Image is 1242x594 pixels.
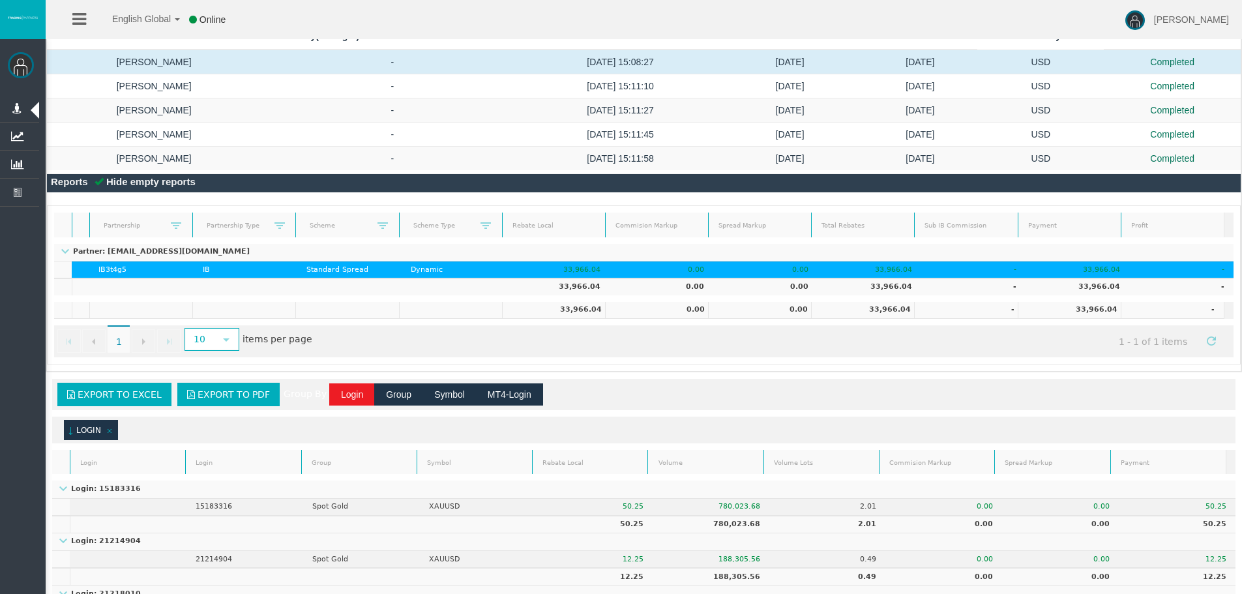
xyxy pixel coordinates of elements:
[402,261,506,278] td: Dynamic
[303,551,420,568] td: Spot Gold
[650,454,761,471] a: Volume
[605,302,708,319] td: 0.00
[1104,74,1241,98] td: Completed
[524,147,717,171] td: [DATE] 15:11:58
[198,389,270,400] span: Export to PDF
[717,50,863,74] td: [DATE]
[284,389,327,399] span: Group By
[610,278,714,295] td: 0.00
[422,383,477,406] button: Symbol
[95,14,171,24] span: English Global
[977,74,1104,98] td: USD
[1123,217,1222,235] a: Profit
[374,383,423,406] button: Group
[1002,568,1119,586] td: 0.00
[47,98,261,123] td: [PERSON_NAME]
[51,176,88,187] span: Reports
[653,568,769,586] td: 188,305.56
[186,499,303,516] td: 15183316
[1002,551,1119,568] td: 0.00
[1104,147,1241,171] td: Completed
[536,516,653,533] td: 50.25
[303,499,420,516] td: Spot Gold
[1026,261,1130,278] td: 33,966.04
[261,147,524,171] td: -
[261,50,524,74] td: -
[47,74,261,98] td: [PERSON_NAME]
[1104,98,1241,123] td: Completed
[977,98,1104,123] td: USD
[1002,499,1119,516] td: 0.00
[653,551,769,568] td: 188,305.56
[261,74,524,98] td: -
[177,383,280,406] a: Export to PDF
[914,302,1017,319] td: -
[194,261,298,278] td: IB
[921,261,1026,278] td: -
[505,278,610,295] td: 33,966.04
[769,568,886,586] td: 0.49
[186,329,214,349] span: 10
[863,147,977,171] td: [DATE]
[653,499,769,516] td: 780,023.68
[1125,10,1145,30] img: user-image
[1104,123,1241,147] td: Completed
[713,261,818,278] td: 0.00
[504,217,603,235] a: Rebate Local
[713,278,818,295] td: 0.00
[419,551,536,568] td: XAUUSD
[535,454,646,471] a: Rebate Local
[1104,50,1241,74] td: Completed
[1119,551,1235,568] td: 12.25
[1200,329,1222,351] a: Refresh
[863,74,977,98] td: [DATE]
[524,123,717,147] td: [DATE] 15:11:45
[814,217,913,235] a: Total Rebates
[57,383,171,406] a: Export to Excel
[7,15,39,20] img: logo.svg
[769,551,886,568] td: 0.49
[717,74,863,98] td: [DATE]
[64,336,74,347] span: Go to the first page
[717,123,863,147] td: [DATE]
[476,383,543,406] button: MT4-Login
[717,147,863,171] td: [DATE]
[47,50,261,74] td: [PERSON_NAME]
[405,216,481,234] a: Scheme Type
[886,516,1003,533] td: 0.00
[1119,499,1235,516] td: 50.25
[977,147,1104,171] td: USD
[536,568,653,586] td: 12.25
[1018,302,1121,319] td: 33,966.04
[886,551,1003,568] td: 0.00
[886,568,1003,586] td: 0.00
[505,261,610,278] td: 33,966.04
[66,426,76,436] span: (sorted ascending)
[95,216,171,234] a: Partnership
[1206,336,1217,346] span: Refresh
[78,389,162,400] span: Export to Excel
[765,454,877,471] a: Volume Lots
[199,216,274,234] a: Partnership Type
[1129,261,1234,278] td: -
[47,123,261,147] td: [PERSON_NAME]
[863,50,977,74] td: [DATE]
[188,454,299,471] a: Login
[653,516,769,533] td: 780,023.68
[1112,454,1224,471] a: Payment
[769,499,886,516] td: 2.01
[1119,516,1235,533] td: 50.25
[329,383,375,406] button: Login
[1026,278,1130,295] td: 33,966.04
[261,123,524,147] td: -
[1154,14,1229,25] span: [PERSON_NAME]
[1129,278,1234,295] td: -
[302,216,377,234] a: Scheme
[524,50,717,74] td: [DATE] 15:08:27
[717,98,863,123] td: [DATE]
[1020,217,1119,235] a: Payment
[47,147,261,171] td: [PERSON_NAME]
[863,98,977,123] td: [DATE]
[536,551,653,568] td: 12.25
[502,302,605,319] td: 33,966.04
